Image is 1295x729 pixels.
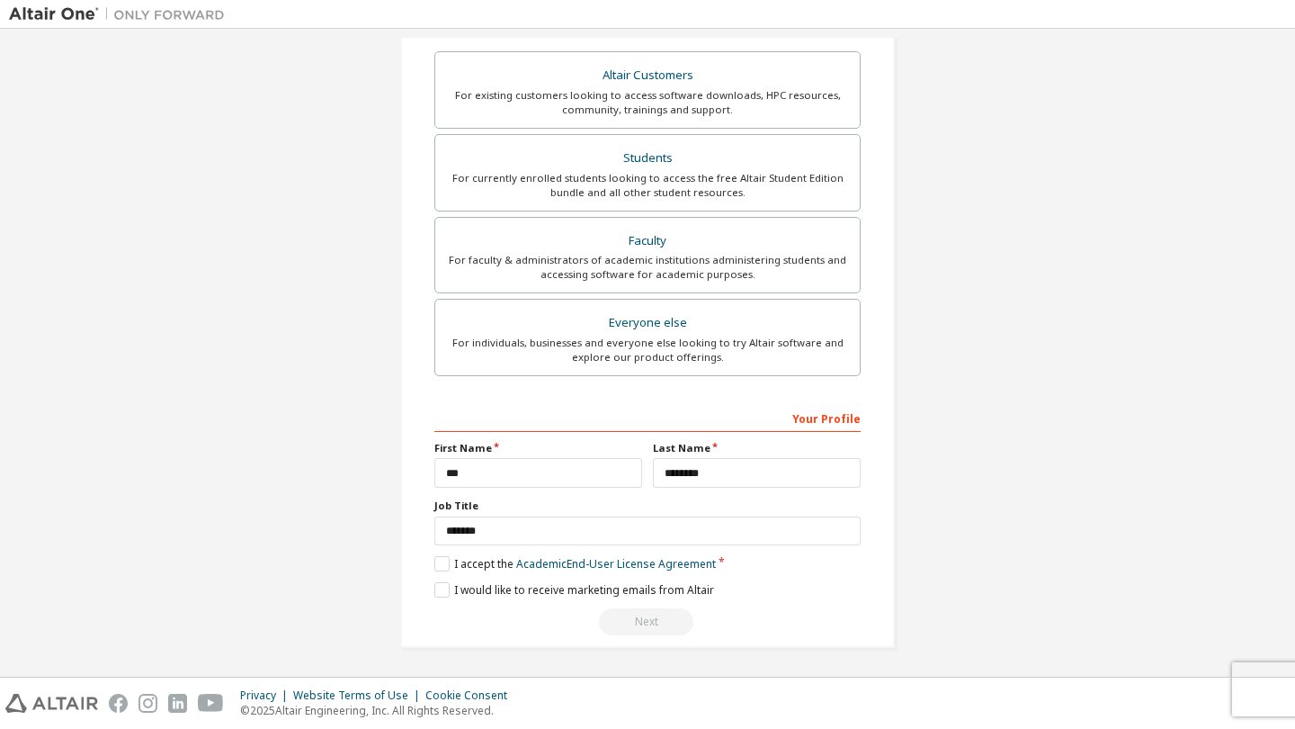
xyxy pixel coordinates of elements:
div: Students [446,146,849,171]
div: Privacy [240,688,293,703]
label: First Name [434,441,642,455]
p: © 2025 Altair Engineering, Inc. All Rights Reserved. [240,703,518,718]
img: facebook.svg [109,694,128,713]
img: instagram.svg [138,694,157,713]
label: Last Name [653,441,861,455]
label: Job Title [434,499,861,513]
div: Your Profile [434,403,861,432]
img: Altair One [9,5,234,23]
div: For currently enrolled students looking to access the free Altair Student Edition bundle and all ... [446,171,849,200]
a: Academic End-User License Agreement [516,556,716,571]
img: linkedin.svg [168,694,187,713]
div: Faculty [446,229,849,254]
div: Cookie Consent [425,688,518,703]
label: I would like to receive marketing emails from Altair [434,582,714,598]
div: Everyone else [446,310,849,336]
div: For faculty & administrators of academic institutions administering students and accessing softwa... [446,253,849,282]
div: Read and acccept EULA to continue [434,608,861,635]
img: youtube.svg [198,694,224,713]
div: Altair Customers [446,63,849,88]
img: altair_logo.svg [5,694,98,713]
label: I accept the [434,556,716,571]
div: For existing customers looking to access software downloads, HPC resources, community, trainings ... [446,88,849,117]
div: For individuals, businesses and everyone else looking to try Altair software and explore our prod... [446,336,849,364]
div: Website Terms of Use [293,688,425,703]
